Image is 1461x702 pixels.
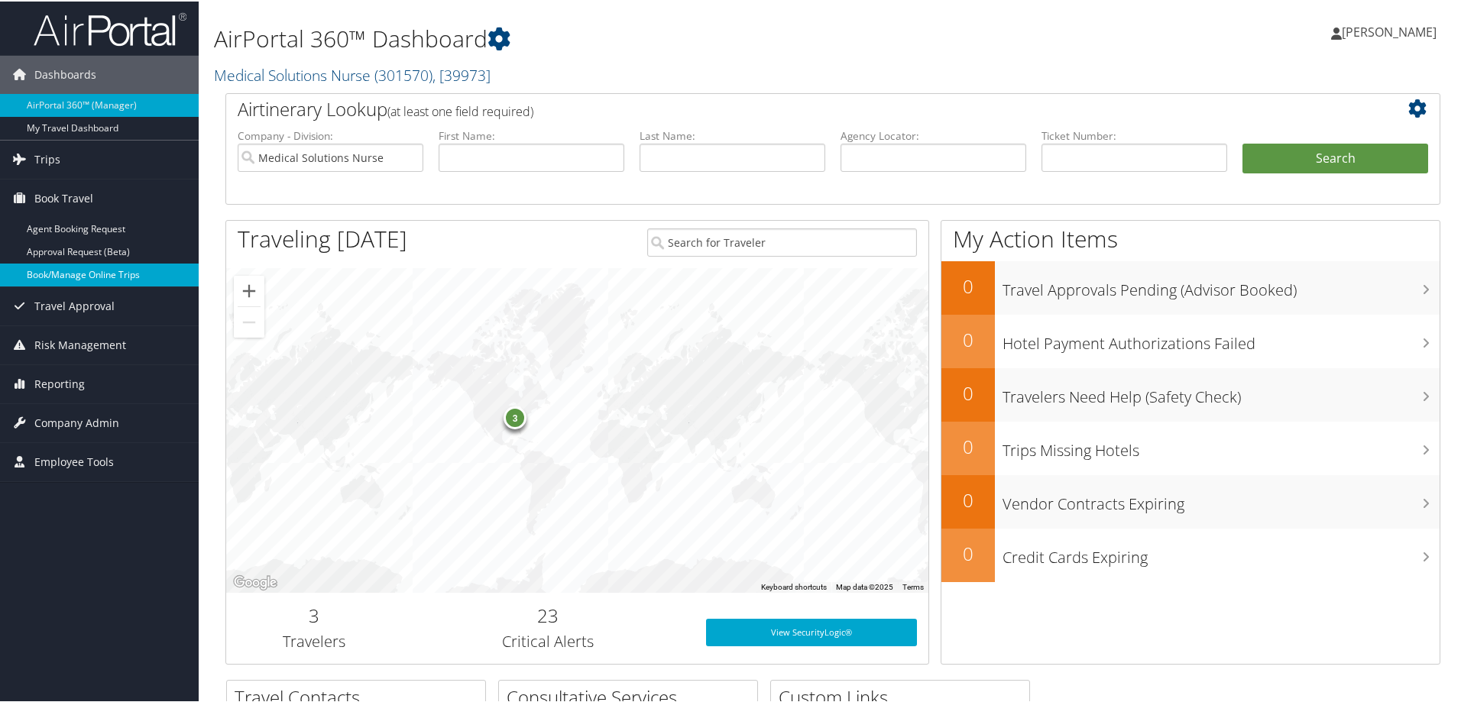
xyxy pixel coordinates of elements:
[1342,22,1437,39] span: [PERSON_NAME]
[34,325,126,363] span: Risk Management
[34,364,85,402] span: Reporting
[1003,324,1440,353] h3: Hotel Payment Authorizations Failed
[706,617,917,645] a: View SecurityLogic®
[647,227,917,255] input: Search for Traveler
[34,286,115,324] span: Travel Approval
[941,486,995,512] h2: 0
[836,581,893,590] span: Map data ©2025
[941,432,995,458] h2: 0
[941,260,1440,313] a: 0Travel Approvals Pending (Advisor Booked)
[941,272,995,298] h2: 0
[941,313,1440,367] a: 0Hotel Payment Authorizations Failed
[413,601,683,627] h2: 23
[432,63,491,84] span: , [ 39973 ]
[941,474,1440,527] a: 0Vendor Contracts Expiring
[234,274,264,305] button: Zoom in
[1041,127,1227,142] label: Ticket Number:
[1003,484,1440,513] h3: Vendor Contracts Expiring
[387,102,533,118] span: (at least one field required)
[1003,431,1440,460] h3: Trips Missing Hotels
[230,571,280,591] img: Google
[941,527,1440,581] a: 0Credit Cards Expiring
[234,306,264,336] button: Zoom out
[34,442,114,480] span: Employee Tools
[1003,270,1440,299] h3: Travel Approvals Pending (Advisor Booked)
[34,54,96,92] span: Dashboards
[941,222,1440,254] h1: My Action Items
[34,10,186,46] img: airportal-logo.png
[34,178,93,216] span: Book Travel
[34,403,119,441] span: Company Admin
[238,601,390,627] h2: 3
[374,63,432,84] span: ( 301570 )
[238,629,390,651] h3: Travelers
[504,405,526,428] div: 3
[640,127,825,142] label: Last Name:
[841,127,1026,142] label: Agency Locator:
[413,629,683,651] h3: Critical Alerts
[214,63,491,84] a: Medical Solutions Nurse
[761,581,827,591] button: Keyboard shortcuts
[941,539,995,565] h2: 0
[1003,538,1440,567] h3: Credit Cards Expiring
[902,581,924,590] a: Terms (opens in new tab)
[238,95,1327,121] h2: Airtinerary Lookup
[941,367,1440,420] a: 0Travelers Need Help (Safety Check)
[34,139,60,177] span: Trips
[1242,142,1428,173] button: Search
[941,325,995,351] h2: 0
[230,571,280,591] a: Open this area in Google Maps (opens a new window)
[1003,377,1440,406] h3: Travelers Need Help (Safety Check)
[214,21,1039,53] h1: AirPortal 360™ Dashboard
[238,222,407,254] h1: Traveling [DATE]
[941,379,995,405] h2: 0
[1331,8,1452,53] a: [PERSON_NAME]
[439,127,624,142] label: First Name:
[941,420,1440,474] a: 0Trips Missing Hotels
[238,127,423,142] label: Company - Division:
